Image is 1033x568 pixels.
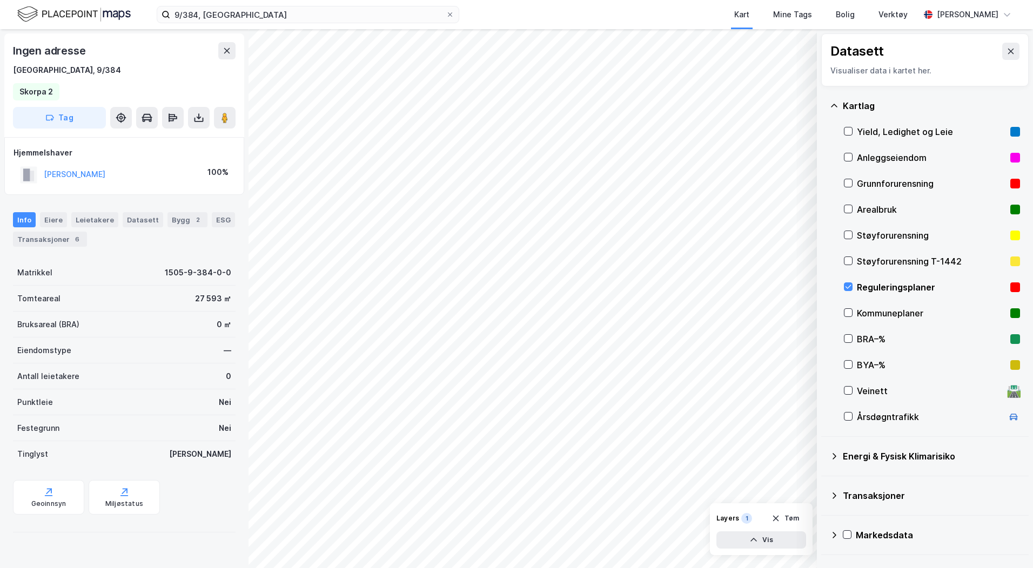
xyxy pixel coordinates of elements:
[716,531,806,549] button: Vis
[13,42,88,59] div: Ingen adresse
[17,266,52,279] div: Matrikkel
[979,516,1033,568] div: Kontrollprogram for chat
[741,513,752,524] div: 1
[843,99,1020,112] div: Kartlag
[13,107,106,129] button: Tag
[857,255,1006,268] div: Støyforurensning T-1442
[219,422,231,435] div: Nei
[226,370,231,383] div: 0
[843,450,1020,463] div: Energi & Fysisk Klimarisiko
[830,43,884,60] div: Datasett
[857,281,1006,294] div: Reguleringsplaner
[169,448,231,461] div: [PERSON_NAME]
[207,166,229,179] div: 100%
[764,510,806,527] button: Tøm
[857,410,1003,423] div: Årsdøgntrafikk
[165,266,231,279] div: 1505-9-384-0-0
[878,8,908,21] div: Verktøy
[13,212,36,227] div: Info
[830,64,1019,77] div: Visualiser data i kartet her.
[1007,384,1021,398] div: 🛣️
[212,212,235,227] div: ESG
[857,151,1006,164] div: Anleggseiendom
[192,214,203,225] div: 2
[17,448,48,461] div: Tinglyst
[195,292,231,305] div: 27 593 ㎡
[72,234,83,245] div: 6
[17,5,131,24] img: logo.f888ab2527a4732fd821a326f86c7f29.svg
[734,8,749,21] div: Kart
[17,344,71,357] div: Eiendomstype
[123,212,163,227] div: Datasett
[843,489,1020,502] div: Transaksjoner
[17,396,53,409] div: Punktleie
[40,212,67,227] div: Eiere
[716,514,739,523] div: Layers
[14,146,235,159] div: Hjemmelshaver
[13,64,121,77] div: [GEOGRAPHIC_DATA], 9/384
[857,125,1006,138] div: Yield, Ledighet og Leie
[857,203,1006,216] div: Arealbruk
[857,333,1006,346] div: BRA–%
[217,318,231,331] div: 0 ㎡
[224,344,231,357] div: —
[17,422,59,435] div: Festegrunn
[937,8,998,21] div: [PERSON_NAME]
[17,292,61,305] div: Tomteareal
[19,85,53,98] div: Skorpa 2
[836,8,855,21] div: Bolig
[13,232,87,247] div: Transaksjoner
[857,384,1003,397] div: Veinett
[170,6,446,23] input: Søk på adresse, matrikkel, gårdeiere, leietakere eller personer
[856,529,1020,542] div: Markedsdata
[31,499,66,508] div: Geoinnsyn
[219,396,231,409] div: Nei
[167,212,207,227] div: Bygg
[857,307,1006,320] div: Kommuneplaner
[17,318,79,331] div: Bruksareal (BRA)
[773,8,812,21] div: Mine Tags
[17,370,79,383] div: Antall leietakere
[71,212,118,227] div: Leietakere
[857,229,1006,242] div: Støyforurensning
[105,499,143,508] div: Miljøstatus
[857,177,1006,190] div: Grunnforurensning
[857,359,1006,371] div: BYA–%
[979,516,1033,568] iframe: Chat Widget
